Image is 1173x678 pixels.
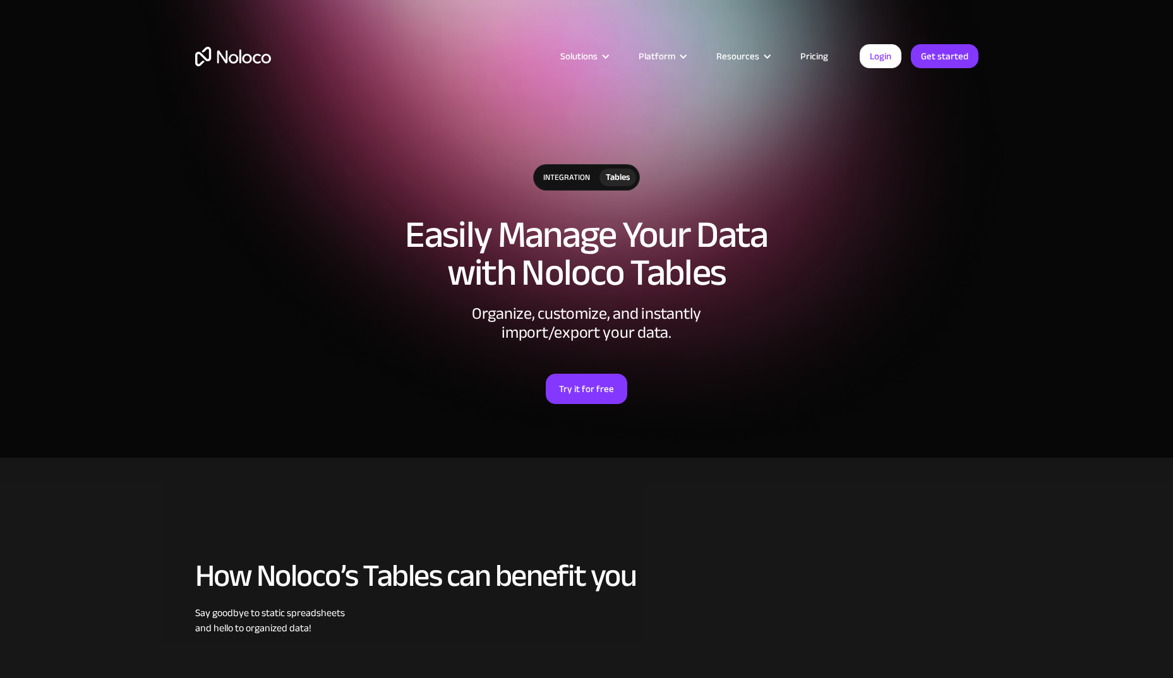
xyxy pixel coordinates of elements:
[606,170,630,184] div: Tables
[195,605,978,636] div: Say goodbye to static spreadsheets and hello to organized data!
[639,48,675,64] div: Platform
[195,216,978,292] h1: Easily Manage Your Data with Noloco Tables
[716,48,759,64] div: Resources
[559,381,614,397] div: Try it for free
[397,304,776,342] div: Organize, customize, and instantly import/export your data.
[534,165,599,190] div: integration
[544,48,623,64] div: Solutions
[560,48,598,64] div: Solutions
[785,48,844,64] a: Pricing
[195,47,271,66] a: home
[860,44,901,68] a: Login
[546,374,627,404] a: Try it for free
[911,44,978,68] a: Get started
[623,48,701,64] div: Platform
[195,559,978,593] h2: How Noloco’s Tables can benefit you
[701,48,785,64] div: Resources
